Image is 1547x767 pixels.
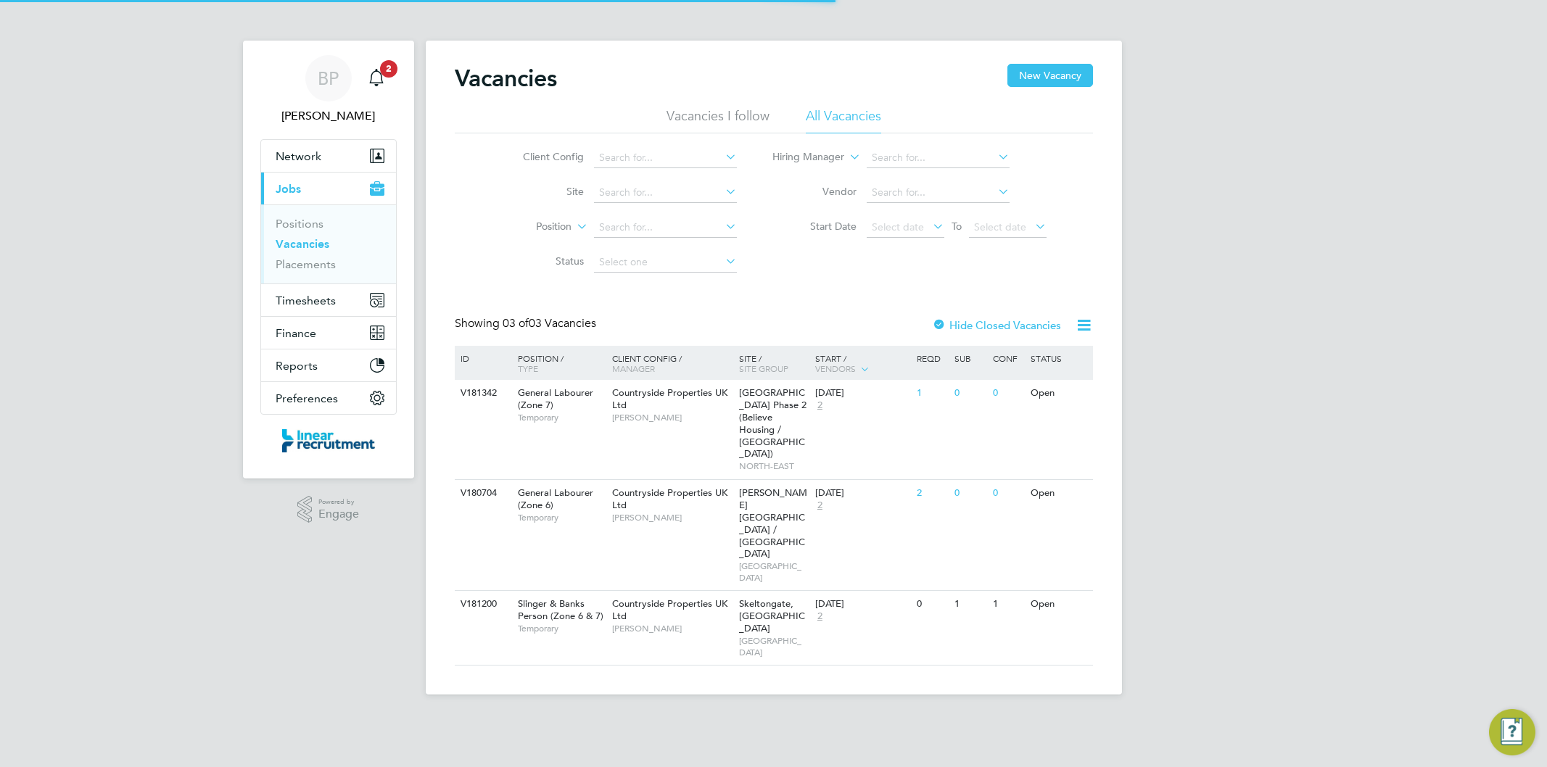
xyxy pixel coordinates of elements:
label: Client Config [500,150,584,163]
li: Vacancies I follow [667,107,770,133]
a: Go to home page [260,429,397,452]
span: Temporary [518,412,605,423]
button: Jobs [261,173,396,204]
div: Client Config / [609,346,735,381]
span: Timesheets [276,294,336,307]
label: Hide Closed Vacancies [932,318,1061,332]
div: Site / [735,346,812,381]
span: 2 [815,610,825,623]
div: 1 [951,591,989,618]
li: All Vacancies [806,107,881,133]
a: BP[PERSON_NAME] [260,55,397,125]
span: To [947,217,966,236]
div: Open [1027,591,1090,618]
span: Reports [276,359,318,373]
div: Sub [951,346,989,370]
span: Engage [318,508,359,521]
span: [GEOGRAPHIC_DATA] Phase 2 (Believe Housing / [GEOGRAPHIC_DATA]) [739,386,806,460]
span: Finance [276,326,316,340]
span: Slinger & Banks Person (Zone 6 & 7) [518,597,603,622]
span: Countryside Properties UK Ltd [612,597,727,622]
button: New Vacancy [1007,64,1093,87]
button: Preferences [261,382,396,414]
span: 2 [380,60,397,78]
span: Countryside Properties UK Ltd [612,386,727,411]
div: Open [1027,380,1090,407]
div: Reqd [913,346,951,370]
a: Placements [276,257,336,271]
span: [PERSON_NAME] [612,623,732,634]
div: 0 [989,480,1027,507]
h2: Vacancies [455,64,557,93]
div: V180704 [457,480,508,507]
label: Site [500,185,584,198]
a: Vacancies [276,237,329,251]
span: 03 of [503,316,529,331]
span: Manager [612,362,655,374]
span: Temporary [518,623,605,634]
div: [DATE] [815,487,909,499]
a: Powered byEngage [297,496,359,523]
div: V181342 [457,380,508,407]
span: [GEOGRAPHIC_DATA] [739,560,808,583]
div: 1 [913,380,951,407]
div: 0 [913,591,951,618]
button: Finance [261,317,396,349]
span: 2 [815,399,825,412]
input: Search for... [594,148,737,168]
span: General Labourer (Zone 6) [518,486,593,511]
nav: Main navigation [243,41,414,478]
input: Search for... [867,148,1010,168]
button: Network [261,140,396,172]
span: Select date [872,220,924,233]
div: 0 [989,380,1027,407]
span: [GEOGRAPHIC_DATA] [739,635,808,658]
div: Start / [812,346,913,382]
div: [DATE] [815,387,909,399]
input: Search for... [867,183,1010,203]
span: [PERSON_NAME] [612,512,732,523]
span: [PERSON_NAME][GEOGRAPHIC_DATA] / [GEOGRAPHIC_DATA] [739,486,807,560]
div: 0 [951,380,989,407]
span: Bethan Parr [260,107,397,125]
span: [PERSON_NAME] [612,412,732,423]
button: Timesheets [261,284,396,316]
a: Positions [276,217,323,231]
span: BP [318,69,339,88]
div: Jobs [261,204,396,283]
span: Temporary [518,512,605,523]
div: Conf [989,346,1027,370]
label: Vendor [773,185,857,198]
label: Position [488,220,572,234]
div: 2 [913,480,951,507]
div: [DATE] [815,598,909,610]
label: Start Date [773,220,857,233]
div: ID [457,346,508,370]
div: Open [1027,480,1090,507]
span: Powered by [318,496,359,508]
div: Status [1027,346,1090,370]
div: 1 [989,591,1027,618]
label: Status [500,254,584,268]
span: Type [518,362,538,374]
span: Network [276,149,321,163]
span: Vendors [815,362,856,374]
span: Jobs [276,182,301,196]
span: General Labourer (Zone 7) [518,386,593,411]
img: linearrecruitment-logo-retina.png [282,429,375,452]
label: Hiring Manager [761,150,844,165]
span: 2 [815,499,825,512]
div: Position / [507,346,609,381]
span: Site Group [739,362,788,374]
span: Preferences [276,391,338,405]
button: Engage Resource Center [1489,709,1535,755]
span: Select date [974,220,1026,233]
span: 03 Vacancies [503,316,596,331]
span: NORTH-EAST [739,460,808,472]
a: 2 [362,55,391,101]
div: 0 [951,480,989,507]
input: Search for... [594,183,737,203]
div: V181200 [457,591,508,618]
div: Showing [455,316,599,331]
button: Reports [261,349,396,381]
